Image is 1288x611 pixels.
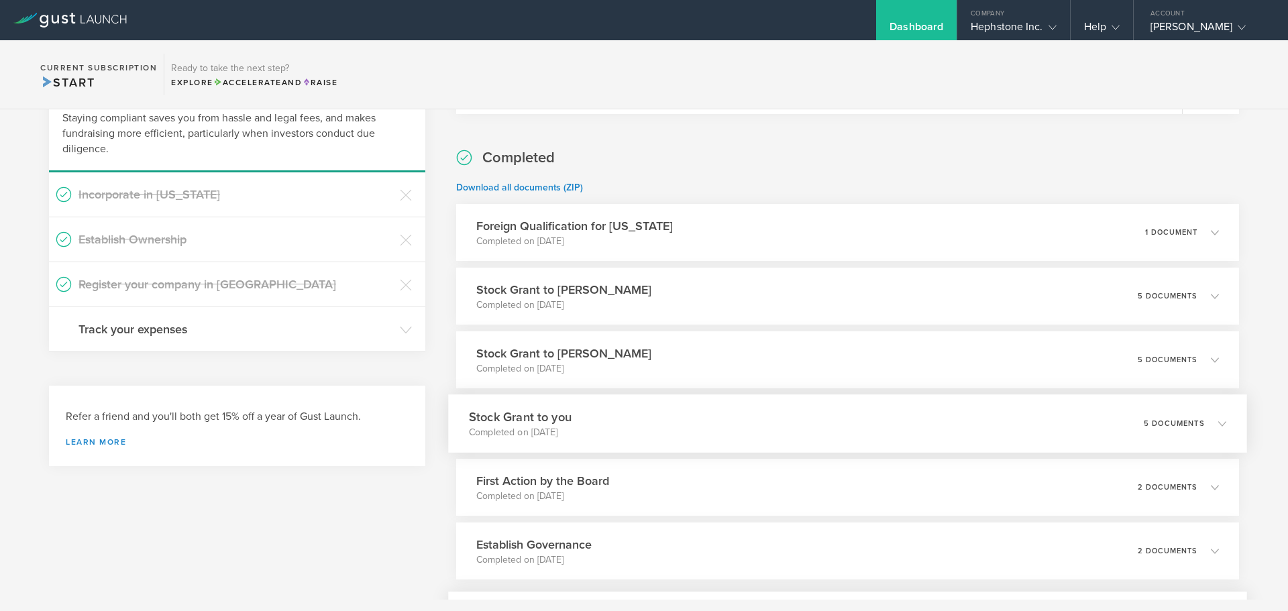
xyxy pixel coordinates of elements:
p: 5 documents [1138,356,1197,364]
p: 1 document [1145,229,1197,236]
p: Completed on [DATE] [476,235,673,248]
h3: Establish Governance [476,536,592,553]
h3: Stock Grant to you [469,408,572,426]
span: and [213,78,303,87]
h3: Ready to take the next step? [171,64,337,73]
div: Help [1084,20,1120,40]
p: 2 documents [1138,484,1197,491]
div: Explore [171,76,337,89]
a: Learn more [66,438,409,446]
p: Completed on [DATE] [476,490,609,503]
p: Completed on [DATE] [476,553,592,567]
h3: Register your company in [GEOGRAPHIC_DATA] [78,276,393,293]
p: 2 documents [1138,547,1197,555]
h3: Track your expenses [78,321,393,338]
a: Download all documents (ZIP) [456,182,583,193]
div: Dashboard [890,20,943,40]
p: Completed on [DATE] [476,298,651,312]
div: Ready to take the next step?ExploreAccelerateandRaise [164,54,344,95]
h3: Stock Grant to [PERSON_NAME] [476,345,651,362]
span: Start [40,75,95,90]
h2: Completed [482,148,555,168]
p: 5 documents [1138,292,1197,300]
span: Raise [302,78,337,87]
h3: Stock Grant to [PERSON_NAME] [476,281,651,298]
h3: Refer a friend and you'll both get 15% off a year of Gust Launch. [66,409,409,425]
h3: Incorporate in [US_STATE] [78,186,393,203]
p: Completed on [DATE] [469,426,572,439]
span: Accelerate [213,78,282,87]
p: Completed on [DATE] [476,362,651,376]
div: [PERSON_NAME] [1150,20,1265,40]
h3: Establish Ownership [78,231,393,248]
div: Hephstone Inc. [971,20,1056,40]
h2: Current Subscription [40,64,157,72]
div: Staying compliant saves you from hassle and legal fees, and makes fundraising more efficient, par... [49,97,425,172]
p: 5 documents [1144,420,1205,427]
h3: First Action by the Board [476,472,609,490]
h3: Foreign Qualification for [US_STATE] [476,217,673,235]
